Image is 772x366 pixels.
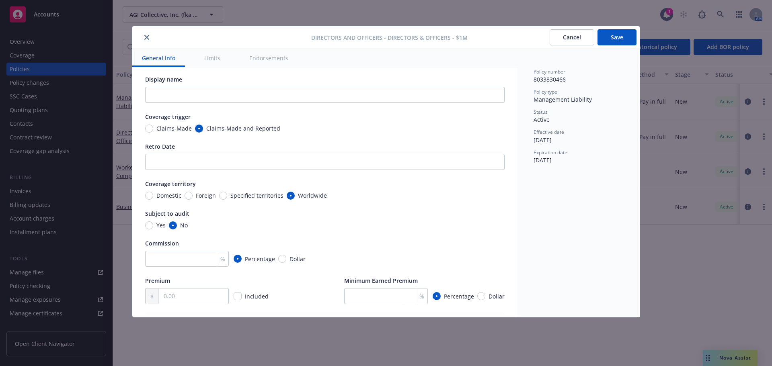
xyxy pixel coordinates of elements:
[444,292,474,301] span: Percentage
[433,292,441,300] input: Percentage
[145,125,153,133] input: Claims-Made
[489,292,505,301] span: Dollar
[245,292,269,300] span: Included
[132,49,185,67] button: General info
[219,192,227,200] input: Specified territories
[230,191,283,200] span: Specified territories
[550,29,594,45] button: Cancel
[534,136,552,144] span: [DATE]
[185,192,193,200] input: Foreign
[145,221,153,229] input: Yes
[289,255,306,263] span: Dollar
[142,33,152,42] button: close
[156,191,181,200] span: Domestic
[145,210,189,217] span: Subject to audit
[145,76,182,83] span: Display name
[156,124,192,133] span: Claims-Made
[220,255,225,263] span: %
[534,116,550,123] span: Active
[145,180,196,188] span: Coverage territory
[477,292,485,300] input: Dollar
[278,255,286,263] input: Dollar
[195,125,203,133] input: Claims-Made and Reported
[180,221,188,229] span: No
[234,255,242,263] input: Percentage
[298,191,327,200] span: Worldwide
[534,76,566,83] span: 8033830466
[534,108,548,115] span: Status
[145,277,170,284] span: Premium
[534,149,567,156] span: Expiration date
[240,49,298,67] button: Endorsements
[534,96,592,103] span: Management Liability
[534,88,557,95] span: Policy type
[534,129,564,135] span: Effective date
[196,191,216,200] span: Foreign
[597,29,636,45] button: Save
[169,221,177,229] input: No
[159,288,228,304] input: 0.00
[145,143,175,150] span: Retro Date
[195,49,230,67] button: Limits
[245,255,275,263] span: Percentage
[145,113,191,121] span: Coverage trigger
[145,192,153,200] input: Domestic
[145,239,179,247] span: Commission
[344,277,418,284] span: Minimum Earned Premium
[156,221,166,229] span: Yes
[206,124,280,133] span: Claims-Made and Reported
[534,68,565,75] span: Policy number
[419,292,424,301] span: %
[311,33,468,42] span: Directors and Officers - Directors & Officers - $1M
[534,156,552,164] span: [DATE]
[287,192,295,200] input: Worldwide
